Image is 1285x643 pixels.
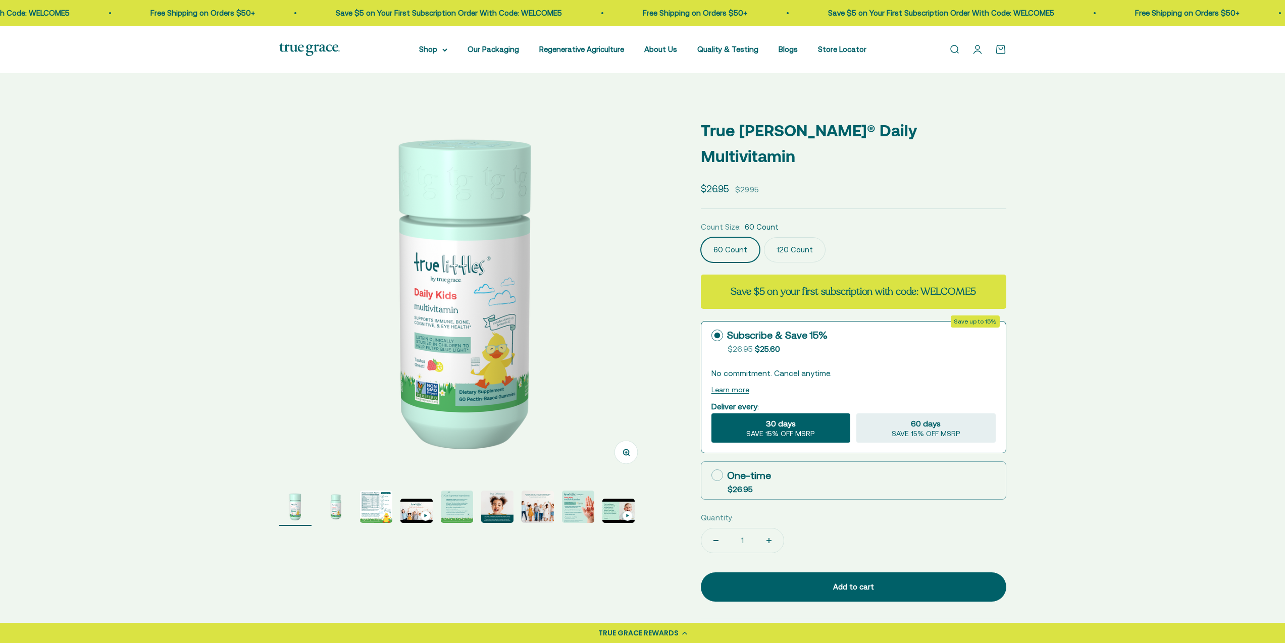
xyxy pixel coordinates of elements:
[481,491,513,526] button: Go to item 6
[701,528,731,553] button: Decrease quantity
[320,491,352,526] button: Go to item 2
[562,491,594,523] img: True Littles® Daily Kids Multivitamin
[441,491,473,526] button: Go to item 5
[731,285,976,298] strong: Save $5 on your first subscription with code: WELCOME5
[640,9,744,17] a: Free Shipping on Orders $50+
[779,45,798,53] a: Blogs
[539,45,624,53] a: Regenerative Agriculture
[701,181,729,196] sale-price: $26.95
[602,499,635,526] button: Go to item 9
[1132,9,1237,17] a: Free Shipping on Orders $50+
[441,491,473,523] img: True Littles® Daily Kids Multivitamin
[360,491,392,526] button: Go to item 3
[360,491,392,523] img: True Littles® Daily Kids Multivitamin
[754,528,784,553] button: Increase quantity
[279,105,652,478] img: True Littles® Daily Kids Multivitamin
[701,118,1006,169] p: True [PERSON_NAME]® Daily Multivitamin
[697,45,758,53] a: Quality & Testing
[468,45,519,53] a: Our Packaging
[522,491,554,526] button: Go to item 7
[701,572,1006,602] button: Add to cart
[147,9,252,17] a: Free Shipping on Orders $50+
[701,512,734,524] label: Quantity:
[818,45,866,53] a: Store Locator
[825,7,1051,19] p: Save $5 on Your First Subscription Order With Code: WELCOME5
[735,184,759,196] compare-at-price: $29.95
[279,491,312,526] button: Go to item 1
[419,43,447,56] summary: Shop
[400,499,433,526] button: Go to item 4
[644,45,677,53] a: About Us
[481,491,513,523] img: True Littles® Daily Kids Multivitamin
[598,628,679,638] div: TRUE GRACE REWARDS
[562,491,594,526] button: Go to item 8
[320,491,352,523] img: True Littles® Daily Kids Multivitamin
[333,7,559,19] p: Save $5 on Your First Subscription Order With Code: WELCOME5
[522,491,554,523] img: True Littles® Daily Kids Multivitamin
[279,491,312,523] img: True Littles® Daily Kids Multivitamin
[721,581,986,593] div: Add to cart
[745,221,779,233] span: 60 Count
[701,221,741,233] legend: Count Size:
